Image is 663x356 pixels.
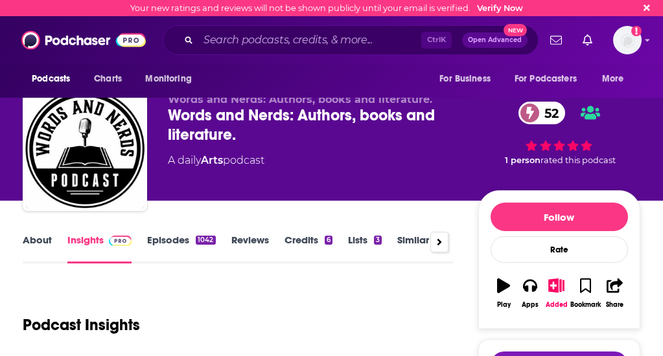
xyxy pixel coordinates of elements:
button: Apps [517,270,544,317]
button: Follow [491,203,628,231]
span: Words and Nerds: Authors, books and literature. [168,93,432,106]
input: Search podcasts, credits, & more... [198,30,421,50]
a: Charts [86,67,130,91]
a: InsightsPodchaser Pro [67,234,132,263]
a: Show notifications dropdown [577,29,598,51]
div: A daily podcast [168,153,264,168]
div: Added [546,301,568,309]
div: 1042 [196,236,215,245]
a: Credits6 [285,234,332,263]
h1: Podcast Insights [23,315,140,335]
button: Share [601,270,628,317]
div: Rate [491,236,628,263]
button: open menu [506,67,596,91]
span: 1 person [505,155,541,165]
button: Added [543,270,570,317]
a: Episodes1042 [147,234,215,263]
div: Your new ratings and reviews will not be shown publicly until your email is verified. [130,3,523,13]
button: open menu [23,67,87,91]
span: Charts [94,70,122,88]
svg: Email not verified [631,26,642,36]
div: Bookmark [570,301,601,309]
span: Monitoring [145,70,191,88]
span: More [602,70,624,88]
button: Open AdvancedNew [462,32,528,48]
a: Show notifications dropdown [545,29,567,51]
span: rated this podcast [541,155,616,165]
img: Podchaser Pro [109,236,132,246]
div: Play [497,301,511,309]
div: Apps [522,301,539,309]
span: For Podcasters [515,70,577,88]
a: Arts [201,154,223,166]
div: 3 [374,236,382,245]
span: For Business [439,70,491,88]
img: Podchaser - Follow, Share and Rate Podcasts [21,28,146,52]
a: About [23,234,52,263]
img: Words and Nerds: Authors, books and literature. [25,89,145,208]
button: Play [491,270,517,317]
iframe: Intercom live chat [619,312,650,343]
span: Podcasts [32,70,70,88]
button: open menu [430,67,507,91]
div: Search podcasts, credits, & more... [163,25,539,55]
span: Open Advanced [468,37,522,43]
a: Similar [397,234,429,263]
span: Logged in as workman-publicity [613,26,642,54]
a: Lists3 [348,234,382,263]
span: New [504,24,527,36]
span: Ctrl K [421,32,452,49]
a: Verify Now [477,3,523,13]
div: 52 1 personrated this podcast [478,93,640,173]
span: 52 [531,102,565,124]
a: Reviews [231,234,269,263]
button: open menu [593,67,640,91]
img: User Profile [613,26,642,54]
div: 6 [325,236,332,245]
button: open menu [136,67,208,91]
div: Share [606,301,623,309]
button: Show profile menu [613,26,642,54]
a: 52 [518,102,565,124]
button: Bookmark [570,270,601,317]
